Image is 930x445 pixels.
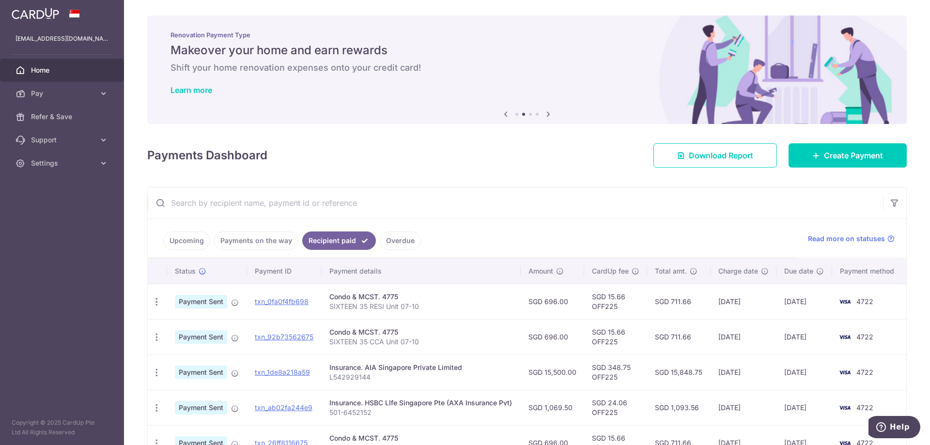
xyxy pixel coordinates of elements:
span: Due date [784,266,813,276]
span: Refer & Save [31,112,95,122]
div: Condo & MCST. 4775 [329,327,513,337]
p: [EMAIL_ADDRESS][DOMAIN_NAME] [15,34,108,44]
a: Upcoming [163,231,210,250]
span: Amount [528,266,553,276]
a: Payments on the way [214,231,298,250]
td: SGD 696.00 [521,319,584,354]
p: SIXTEEN 35 CCA Unit 07-10 [329,337,513,347]
span: Total amt. [655,266,687,276]
input: Search by recipient name, payment id or reference [148,187,883,218]
a: Recipient paid [302,231,376,250]
span: CardUp fee [592,266,629,276]
td: [DATE] [711,390,777,425]
span: Read more on statuses [808,234,885,244]
a: Learn more [170,85,212,95]
p: SIXTEEN 35 RESI Unit 07-10 [329,302,513,311]
td: SGD 15,848.75 [647,354,711,390]
a: txn_92b73562675 [255,333,313,341]
span: Payment Sent [175,295,227,308]
p: L542929144 [329,372,513,382]
span: 4722 [856,403,873,412]
span: Home [31,65,95,75]
img: CardUp [12,8,59,19]
p: Renovation Payment Type [170,31,883,39]
span: Payment Sent [175,366,227,379]
td: SGD 15,500.00 [521,354,584,390]
th: Payment ID [247,259,322,284]
h4: Payments Dashboard [147,147,267,164]
span: 4722 [856,333,873,341]
td: SGD 711.66 [647,284,711,319]
td: [DATE] [776,319,832,354]
span: Create Payment [824,150,883,161]
img: Bank Card [835,296,854,307]
td: [DATE] [711,319,777,354]
td: [DATE] [711,284,777,319]
h6: Shift your home renovation expenses onto your credit card! [170,62,883,74]
span: Charge date [718,266,758,276]
div: Insurance. HSBC LIfe Singapore Pte (AXA Insurance Pvt) [329,398,513,408]
td: [DATE] [776,354,832,390]
img: Bank Card [835,367,854,378]
h5: Makeover your home and earn rewards [170,43,883,58]
td: SGD 1,069.50 [521,390,584,425]
p: 501-6452152 [329,408,513,417]
img: Bank Card [835,331,854,343]
span: Settings [31,158,95,168]
div: Insurance. AIA Singapore Private Limited [329,363,513,372]
span: Pay [31,89,95,98]
a: Read more on statuses [808,234,895,244]
th: Payment details [322,259,521,284]
th: Payment method [832,259,906,284]
td: SGD 15.66 OFF225 [584,284,647,319]
a: txn_ab02fa244e9 [255,403,312,412]
td: SGD 348.75 OFF225 [584,354,647,390]
iframe: Opens a widget where you can find more information [868,416,920,440]
a: txn_0fa0f4fb698 [255,297,309,306]
div: Condo & MCST. 4775 [329,292,513,302]
span: Payment Sent [175,330,227,344]
div: Condo & MCST. 4775 [329,433,513,443]
td: [DATE] [776,390,832,425]
a: Create Payment [789,143,907,168]
a: Overdue [380,231,421,250]
span: Payment Sent [175,401,227,414]
td: SGD 1,093.56 [647,390,711,425]
td: SGD 711.66 [647,319,711,354]
a: txn_1de8a218a59 [255,368,310,376]
span: 4722 [856,368,873,376]
td: SGD 24.06 OFF225 [584,390,647,425]
span: 4722 [856,297,873,306]
span: Support [31,135,95,145]
td: SGD 15.66 OFF225 [584,319,647,354]
td: [DATE] [776,284,832,319]
span: Status [175,266,196,276]
img: Renovation banner [147,15,907,124]
img: Bank Card [835,402,854,414]
span: Download Report [689,150,753,161]
td: [DATE] [711,354,777,390]
td: SGD 696.00 [521,284,584,319]
a: Download Report [653,143,777,168]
